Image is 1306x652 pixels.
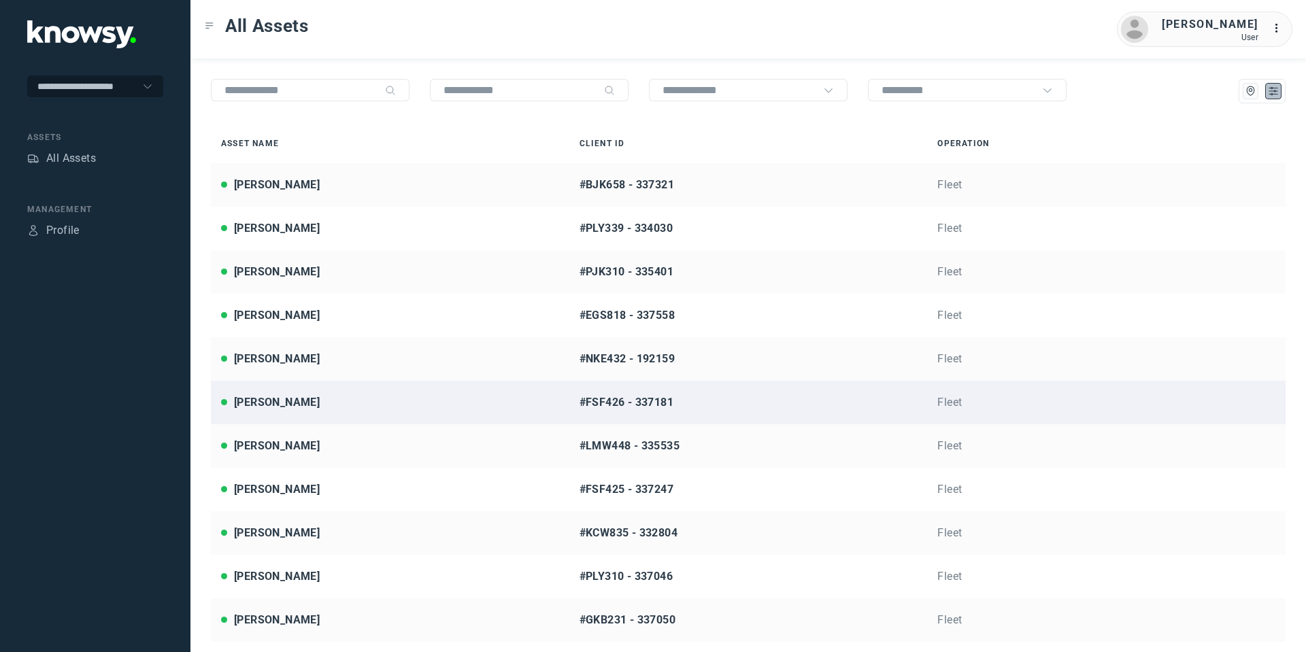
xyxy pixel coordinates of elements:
[46,222,80,239] div: Profile
[580,307,918,324] div: #EGS818 - 337558
[27,20,136,48] img: Application Logo
[1121,16,1148,43] img: avatar.png
[46,150,96,167] div: All Assets
[1245,85,1257,97] div: Map
[385,85,396,96] div: Search
[27,222,80,239] a: ProfileProfile
[937,612,1275,628] div: Fleet
[1162,33,1258,42] div: User
[221,137,559,150] div: Asset Name
[1272,20,1288,37] div: :
[211,424,1286,468] a: [PERSON_NAME]#LMW448 - 335535Fleet
[580,220,918,237] div: #PLY339 - 334030
[27,131,163,143] div: Assets
[234,438,320,454] div: [PERSON_NAME]
[234,264,320,280] div: [PERSON_NAME]
[205,21,214,31] div: Toggle Menu
[1162,16,1258,33] div: [PERSON_NAME]
[937,177,1275,193] div: Fleet
[937,438,1275,454] div: Fleet
[937,481,1275,498] div: Fleet
[604,85,615,96] div: Search
[937,264,1275,280] div: Fleet
[211,294,1286,337] a: [PERSON_NAME]#EGS818 - 337558Fleet
[211,337,1286,381] a: [PERSON_NAME]#NKE432 - 192159Fleet
[27,224,39,237] div: Profile
[211,468,1286,511] a: [PERSON_NAME]#FSF425 - 337247Fleet
[1272,20,1288,39] div: :
[234,481,320,498] div: [PERSON_NAME]
[234,525,320,541] div: [PERSON_NAME]
[234,177,320,193] div: [PERSON_NAME]
[1267,85,1279,97] div: List
[211,163,1286,207] a: [PERSON_NAME]#BJK658 - 337321Fleet
[580,568,918,585] div: #PLY310 - 337046
[1273,23,1286,33] tspan: ...
[937,525,1275,541] div: Fleet
[580,481,918,498] div: #FSF425 - 337247
[211,381,1286,424] a: [PERSON_NAME]#FSF426 - 337181Fleet
[580,438,918,454] div: #LMW448 - 335535
[211,598,1286,642] a: [PERSON_NAME]#GKB231 - 337050Fleet
[937,220,1275,237] div: Fleet
[27,203,163,216] div: Management
[580,177,918,193] div: #BJK658 - 337321
[211,555,1286,598] a: [PERSON_NAME]#PLY310 - 337046Fleet
[580,264,918,280] div: #PJK310 - 335401
[27,152,39,165] div: Assets
[580,137,918,150] div: Client ID
[211,207,1286,250] a: [PERSON_NAME]#PLY339 - 334030Fleet
[211,250,1286,294] a: [PERSON_NAME]#PJK310 - 335401Fleet
[580,351,918,367] div: #NKE432 - 192159
[580,394,918,411] div: #FSF426 - 337181
[580,525,918,541] div: #KCW835 - 332804
[937,394,1275,411] div: Fleet
[234,612,320,628] div: [PERSON_NAME]
[234,307,320,324] div: [PERSON_NAME]
[580,612,918,628] div: #GKB231 - 337050
[937,307,1275,324] div: Fleet
[234,220,320,237] div: [PERSON_NAME]
[234,351,320,367] div: [PERSON_NAME]
[937,351,1275,367] div: Fleet
[937,137,1275,150] div: Operation
[234,394,320,411] div: [PERSON_NAME]
[234,568,320,585] div: [PERSON_NAME]
[937,568,1275,585] div: Fleet
[211,511,1286,555] a: [PERSON_NAME]#KCW835 - 332804Fleet
[27,150,96,167] a: AssetsAll Assets
[225,14,309,38] span: All Assets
